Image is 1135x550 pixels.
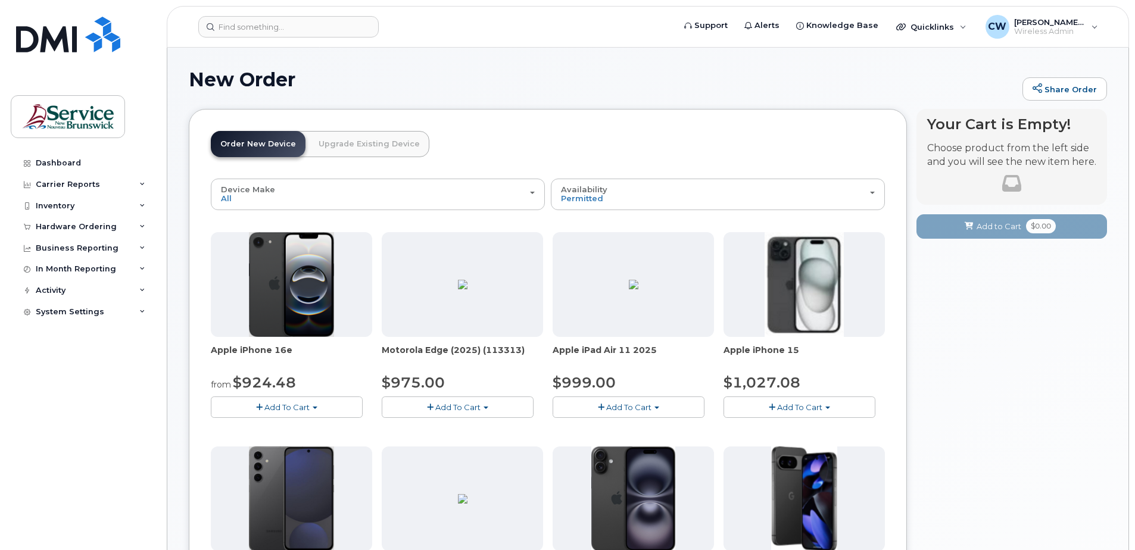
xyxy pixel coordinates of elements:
img: 5064C4E8-FB8A-45B3-ADD3-50D80ADAD265.png [458,494,467,504]
span: $999.00 [553,374,616,391]
div: Motorola Edge (2025) (113313) [382,344,543,368]
a: Share Order [1022,77,1107,101]
img: 97AF51E2-C620-4B55-8757-DE9A619F05BB.png [458,280,467,289]
button: Add to Cart $0.00 [916,214,1107,239]
div: Apple iPad Air 11 2025 [553,344,714,368]
span: Add To Cart [264,402,310,412]
span: $0.00 [1026,219,1056,233]
img: iphone16e.png [249,232,335,337]
span: $975.00 [382,374,445,391]
button: Add To Cart [724,396,875,417]
span: All [221,193,232,203]
small: from [211,379,231,390]
p: Choose product from the left side and you will see the new item here. [927,142,1096,169]
button: Add To Cart [553,396,704,417]
span: Add To Cart [606,402,651,412]
a: Upgrade Existing Device [309,131,429,157]
span: Add To Cart [777,402,822,412]
span: Add To Cart [435,402,481,412]
a: Order New Device [211,131,305,157]
button: Availability Permitted [551,179,885,210]
div: Apple iPhone 16e [211,344,372,368]
button: Device Make All [211,179,545,210]
span: $1,027.08 [724,374,800,391]
h4: Your Cart is Empty! [927,116,1096,132]
button: Add To Cart [382,396,534,417]
h1: New Order [189,69,1016,90]
button: Add To Cart [211,396,363,417]
span: Permitted [561,193,603,203]
span: $924.48 [233,374,296,391]
img: D05A5B98-8D38-4839-BBA4-545D6CC05E2D.png [629,280,638,289]
span: Device Make [221,185,275,194]
img: iphone15.jpg [765,232,844,337]
span: Add to Cart [977,221,1021,232]
div: Apple iPhone 15 [724,344,885,368]
span: Availability [561,185,607,194]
